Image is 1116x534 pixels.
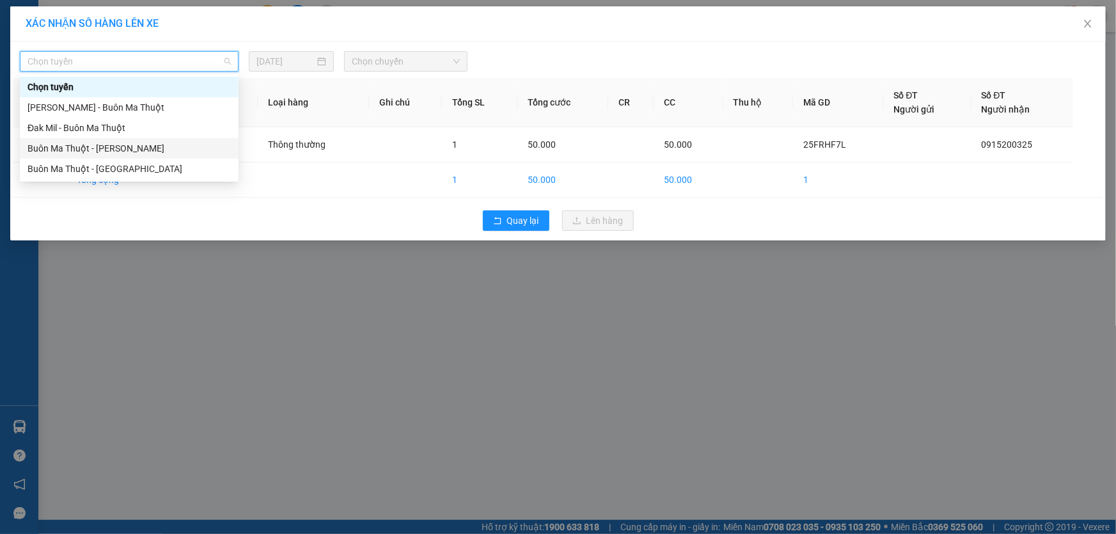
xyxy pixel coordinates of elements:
[452,139,457,150] span: 1
[258,78,369,127] th: Loại hàng
[982,139,1033,150] span: 0915200325
[483,210,549,231] button: rollbackQuay lại
[793,162,883,198] td: 1
[518,162,608,198] td: 50.000
[20,159,239,179] div: Buôn Ma Thuột - Gia Nghĩa
[664,139,692,150] span: 50.000
[256,54,315,68] input: 14/08/2025
[352,52,460,71] span: Chọn chuyến
[28,121,231,135] div: Đak Mil - Buôn Ma Thuột
[13,127,67,162] td: 1
[442,162,517,198] td: 1
[1070,6,1106,42] button: Close
[20,77,239,97] div: Chọn tuyến
[369,78,442,127] th: Ghi chú
[26,17,159,29] span: XÁC NHẬN SỐ HÀNG LÊN XE
[20,138,239,159] div: Buôn Ma Thuột - Đak Mil
[28,141,231,155] div: Buôn Ma Thuột - [PERSON_NAME]
[723,78,794,127] th: Thu hộ
[28,80,231,94] div: Chọn tuyến
[803,139,846,150] span: 25FRHF7L
[982,90,1006,100] span: Số ĐT
[13,78,67,127] th: STT
[442,78,517,127] th: Tổng SL
[20,97,239,118] div: Gia Nghĩa - Buôn Ma Thuột
[528,139,556,150] span: 50.000
[608,78,654,127] th: CR
[28,52,231,71] span: Chọn tuyến
[562,210,634,231] button: uploadLên hàng
[894,90,918,100] span: Số ĐT
[518,78,608,127] th: Tổng cước
[654,162,723,198] td: 50.000
[982,104,1030,114] span: Người nhận
[28,162,231,176] div: Buôn Ma Thuột - [GEOGRAPHIC_DATA]
[28,100,231,114] div: [PERSON_NAME] - Buôn Ma Thuột
[493,216,502,226] span: rollback
[654,78,723,127] th: CC
[894,104,935,114] span: Người gửi
[507,214,539,228] span: Quay lại
[1083,19,1093,29] span: close
[258,127,369,162] td: Thông thường
[20,118,239,138] div: Đak Mil - Buôn Ma Thuột
[793,78,883,127] th: Mã GD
